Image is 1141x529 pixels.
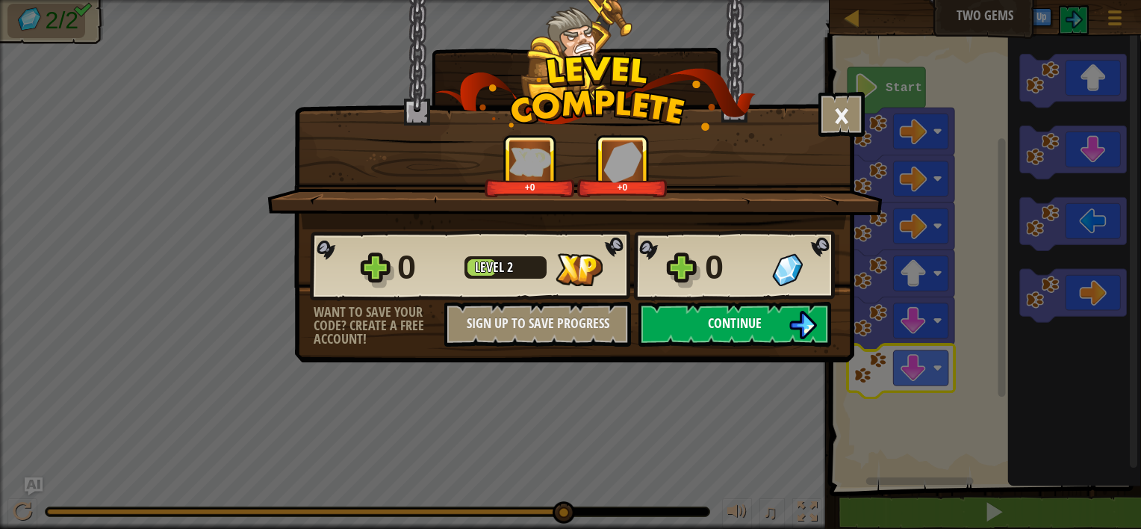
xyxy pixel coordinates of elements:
[509,147,551,176] img: XP Gained
[507,258,513,276] span: 2
[638,302,831,347] button: Continue
[603,141,642,182] img: Gems Gained
[556,253,603,286] img: XP Gained
[444,302,631,347] button: Sign Up to Save Progress
[435,55,756,131] img: level_complete.png
[789,311,817,339] img: Continue
[314,306,444,346] div: Want to save your code? Create a free account!
[818,92,865,137] button: ×
[772,253,803,286] img: Gems Gained
[708,314,762,332] span: Continue
[488,182,572,193] div: +0
[705,244,763,291] div: 0
[475,258,507,276] span: Level
[397,244,456,291] div: 0
[580,182,665,193] div: +0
